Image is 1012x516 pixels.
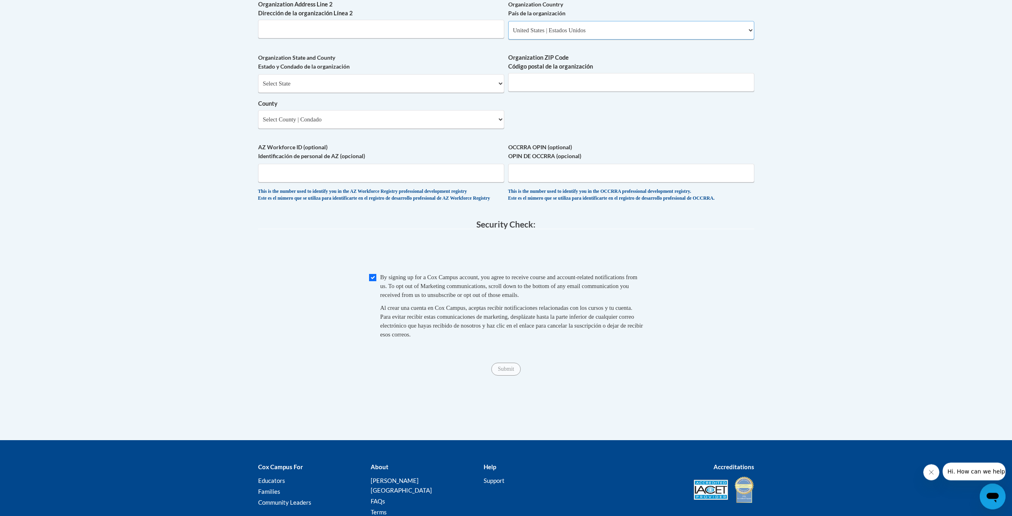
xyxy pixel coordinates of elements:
[491,363,520,376] input: Submit
[508,188,754,202] div: This is the number used to identify you in the OCCRRA professional development registry. Este es ...
[371,463,388,470] b: About
[258,499,311,506] a: Community Leaders
[371,497,385,505] a: FAQs
[714,463,754,470] b: Accreditations
[484,477,505,484] a: Support
[508,53,754,71] label: Organization ZIP Code Código postal de la organización
[371,508,387,516] a: Terms
[694,480,728,500] img: Accredited IACET® Provider
[258,53,504,71] label: Organization State and County Estado y Condado de la organización
[5,6,65,12] span: Hi. How can we help?
[508,73,754,92] input: Metadata input
[380,274,638,298] span: By signing up for a Cox Campus account, you agree to receive course and account-related notificat...
[258,143,504,161] label: AZ Workforce ID (optional) Identificación de personal de AZ (opcional)
[258,99,504,108] label: County
[258,463,303,470] b: Cox Campus For
[484,463,496,470] b: Help
[734,476,754,504] img: IDA® Accredited
[476,219,536,229] span: Security Check:
[380,305,643,338] span: Al crear una cuenta en Cox Campus, aceptas recibir notificaciones relacionadas con los cursos y t...
[508,143,754,161] label: OCCRRA OPIN (optional) OPIN DE OCCRRA (opcional)
[923,464,939,480] iframe: Close message
[258,477,285,484] a: Educators
[943,463,1006,480] iframe: Message from company
[258,188,504,202] div: This is the number used to identify you in the AZ Workforce Registry professional development reg...
[258,20,504,38] input: Metadata input
[980,484,1006,510] iframe: Button to launch messaging window
[258,488,280,495] a: Families
[371,477,432,494] a: [PERSON_NAME][GEOGRAPHIC_DATA]
[445,237,568,269] iframe: reCAPTCHA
